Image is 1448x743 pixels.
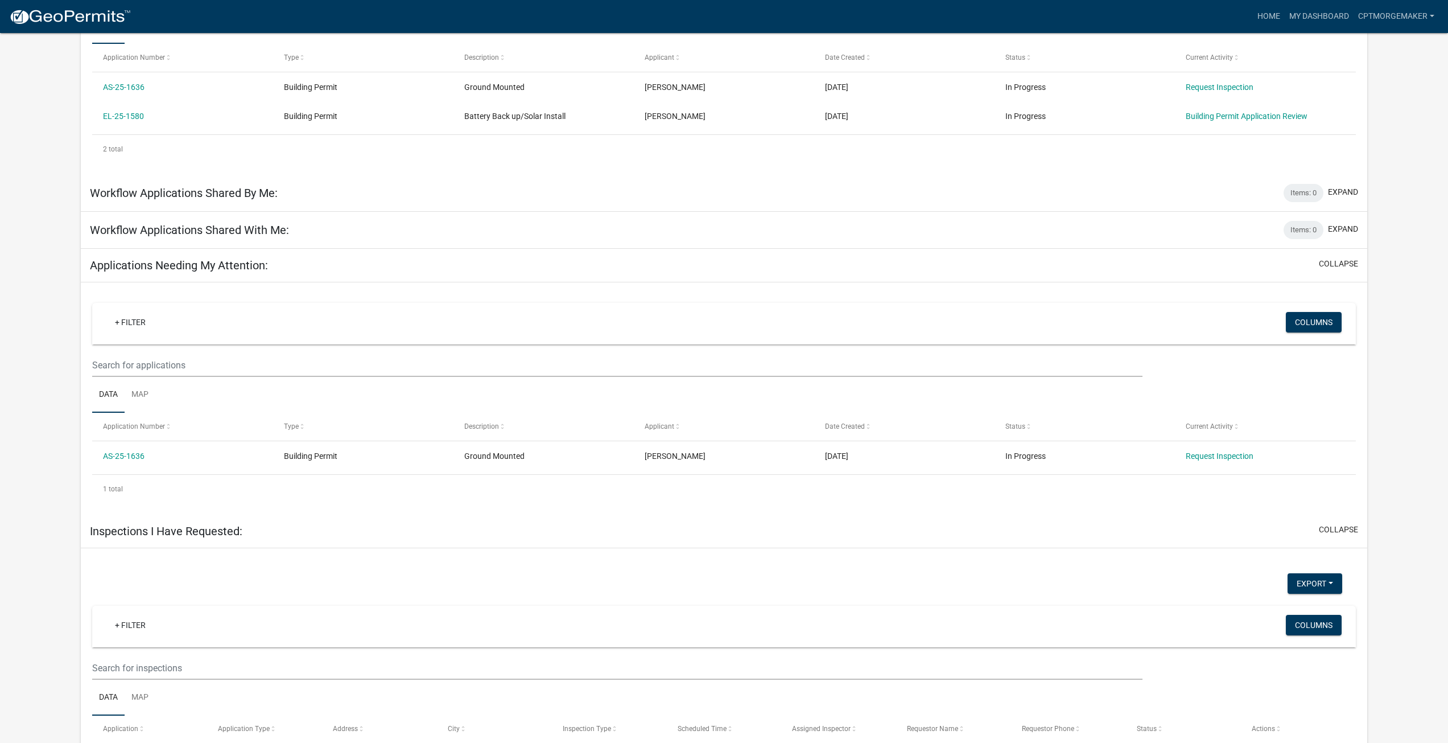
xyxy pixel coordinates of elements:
[907,725,958,733] span: Requestor Name
[437,716,552,743] datatable-header-cell: City
[92,377,125,413] a: Data
[1253,6,1285,27] a: Home
[92,354,1142,377] input: Search for applications
[1022,725,1074,733] span: Requestor Phone
[103,451,145,461] a: AS-25-1636
[1005,451,1046,461] span: In Progress
[814,44,995,71] datatable-header-cell: Date Created
[1175,44,1355,71] datatable-header-cell: Current Activity
[448,725,460,733] span: City
[1284,221,1323,239] div: Items: 0
[1286,615,1342,635] button: Columns
[333,725,358,733] span: Address
[645,112,706,121] span: Ryan Griechen
[1252,725,1275,733] span: Actions
[92,44,273,71] datatable-header-cell: Application Number
[1186,83,1253,92] a: Request Inspection
[90,186,278,200] h5: Workflow Applications Shared By Me:
[103,112,144,121] a: EL-25-1580
[645,83,706,92] span: Ryan Griechen
[92,656,1142,680] input: Search for inspections
[81,282,1367,515] div: collapse
[92,680,125,716] a: Data
[125,680,155,716] a: Map
[90,223,289,237] h5: Workflow Applications Shared With Me:
[645,422,674,430] span: Applicant
[1186,112,1307,121] a: Building Permit Application Review
[453,413,634,440] datatable-header-cell: Description
[1288,573,1342,594] button: Export
[218,725,270,733] span: Application Type
[103,422,165,430] span: Application Number
[1137,725,1157,733] span: Status
[825,451,848,461] span: 08/22/2025
[1284,184,1323,202] div: Items: 0
[92,716,207,743] datatable-header-cell: Application
[322,716,437,743] datatable-header-cell: Address
[90,524,242,538] h5: Inspections I Have Requested:
[90,258,268,272] h5: Applications Needing My Attention:
[103,725,138,733] span: Application
[1005,83,1046,92] span: In Progress
[284,112,337,121] span: Building Permit
[106,615,155,635] a: + Filter
[103,54,165,61] span: Application Number
[666,716,781,743] datatable-header-cell: Scheduled Time
[825,422,865,430] span: Date Created
[464,54,499,61] span: Description
[92,475,1356,503] div: 1 total
[103,83,145,92] a: AS-25-1636
[284,54,299,61] span: Type
[453,44,634,71] datatable-header-cell: Description
[1126,716,1241,743] datatable-header-cell: Status
[1319,258,1358,270] button: collapse
[106,312,155,332] a: + Filter
[1328,186,1358,198] button: expand
[1005,422,1025,430] span: Status
[207,716,322,743] datatable-header-cell: Application Type
[1319,524,1358,536] button: collapse
[645,451,706,461] span: Ryan Griechen
[645,54,674,61] span: Applicant
[92,135,1356,163] div: 2 total
[1005,54,1025,61] span: Status
[1186,54,1233,61] span: Current Activity
[1186,451,1253,461] a: Request Inspection
[1186,422,1233,430] span: Current Activity
[464,83,525,92] span: Ground Mounted
[995,44,1175,71] datatable-header-cell: Status
[464,451,525,461] span: Ground Mounted
[284,422,299,430] span: Type
[678,725,727,733] span: Scheduled Time
[1011,716,1126,743] datatable-header-cell: Requestor Phone
[1005,112,1046,121] span: In Progress
[1285,6,1354,27] a: My Dashboard
[1354,6,1439,27] a: cptmorgemaker
[825,83,848,92] span: 08/22/2025
[814,413,995,440] datatable-header-cell: Date Created
[464,112,566,121] span: Battery Back up/Solar Install
[1328,223,1358,235] button: expand
[284,83,337,92] span: Building Permit
[825,54,865,61] span: Date Created
[896,716,1011,743] datatable-header-cell: Requestor Name
[563,725,611,733] span: Inspection Type
[995,413,1175,440] datatable-header-cell: Status
[1286,312,1342,332] button: Columns
[634,413,814,440] datatable-header-cell: Applicant
[273,44,453,71] datatable-header-cell: Type
[825,112,848,121] span: 08/21/2025
[273,413,453,440] datatable-header-cell: Type
[92,413,273,440] datatable-header-cell: Application Number
[1240,716,1355,743] datatable-header-cell: Actions
[125,377,155,413] a: Map
[792,725,851,733] span: Assigned Inspector
[552,716,667,743] datatable-header-cell: Inspection Type
[634,44,814,71] datatable-header-cell: Applicant
[284,451,337,461] span: Building Permit
[1175,413,1355,440] datatable-header-cell: Current Activity
[464,422,499,430] span: Description
[781,716,896,743] datatable-header-cell: Assigned Inspector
